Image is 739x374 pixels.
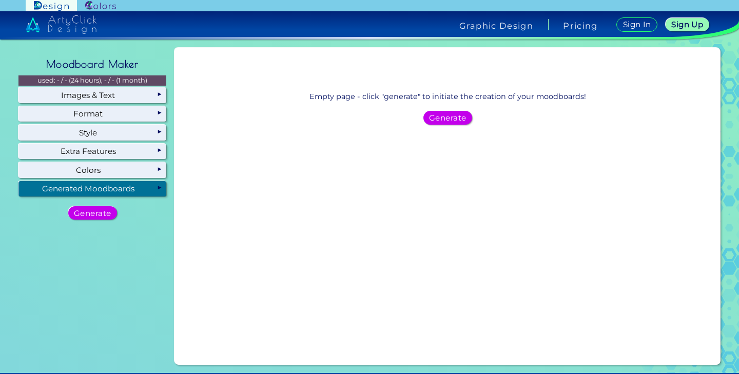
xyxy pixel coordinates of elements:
img: artyclick_design_logo_white_combined_path.svg [26,15,96,34]
h5: Sign In [624,21,650,28]
h2: Moodboard Maker [41,53,144,75]
div: Style [18,125,166,140]
div: Extra Features [18,144,166,159]
h5: Generate [76,209,109,216]
a: Sign In [618,18,655,31]
img: ArtyClick Colors logo [85,1,116,11]
div: Colors [18,162,166,178]
a: Pricing [563,22,597,30]
div: Format [18,106,166,122]
p: used: - / - (24 hours), - / - (1 month) [18,75,166,86]
div: Generated Moodboards [18,181,166,196]
div: Images & Text [18,87,166,103]
h5: Generate [431,114,464,122]
a: Sign Up [668,18,707,31]
h5: Sign Up [673,21,702,28]
p: Empty page - click "generate" to initiate the creation of your moodboards! [309,91,586,103]
h4: Graphic Design [459,22,533,30]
